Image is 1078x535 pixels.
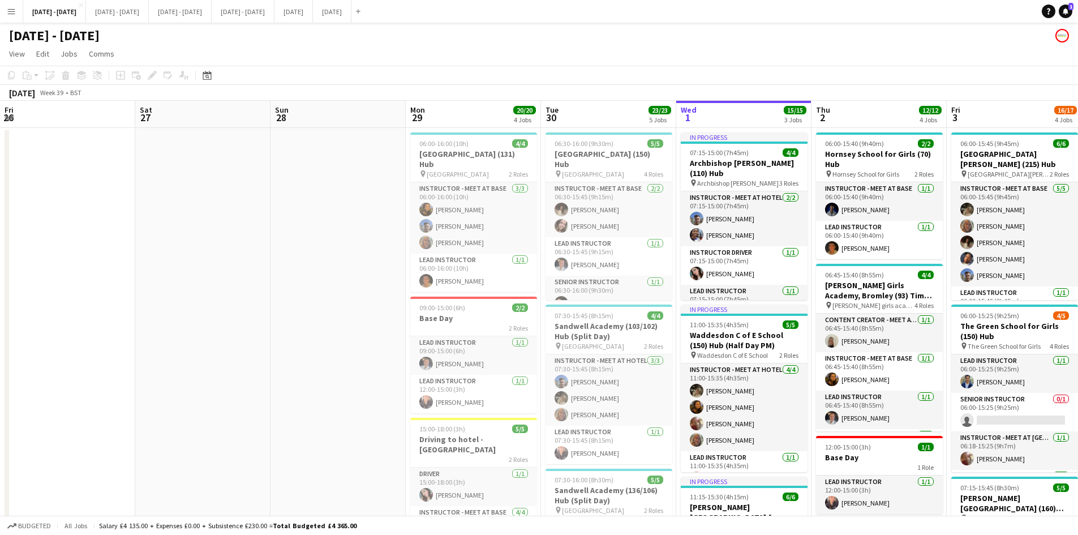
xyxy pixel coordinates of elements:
span: 20/20 [513,106,536,114]
app-card-role: Instructor - Meet at Base2/206:30-15:45 (9h15m)[PERSON_NAME][PERSON_NAME] [546,182,672,237]
span: 2 Roles [509,170,528,178]
div: 5 Jobs [649,115,671,124]
span: 06:00-15:45 (9h45m) [960,139,1019,148]
div: In progress [681,305,808,314]
span: 16/17 [1054,106,1077,114]
app-card-role: Instructor - Meet at Base1/106:45-15:40 (8h55m)[PERSON_NAME] [816,352,943,391]
span: 06:30-16:00 (9h30m) [555,139,613,148]
span: 2 Roles [1050,170,1069,178]
h3: Sandwell Academy (136/106) Hub (Split Day) [546,485,672,506]
div: 09:00-15:00 (6h)2/2Base Day2 RolesLead Instructor1/109:00-15:00 (6h)[PERSON_NAME]Lead Instructor1... [410,297,537,413]
span: 09:00-15:00 (6h) [419,303,465,312]
span: 5/5 [512,425,528,433]
button: [DATE] [313,1,351,23]
app-card-role: Lead Instructor1/109:00-15:00 (6h)[PERSON_NAME] [410,336,537,375]
a: 1 [1059,5,1072,18]
span: 12:00-15:00 (3h) [825,443,871,451]
h3: Base Day [410,313,537,323]
h3: Sandwell Academy (103/102) Hub (Split Day) [546,321,672,341]
span: 2 Roles [644,506,663,515]
span: 4 Roles [1050,342,1069,350]
app-card-role: Instructor - Meet at Hotel3/307:30-15:45 (8h15m)[PERSON_NAME][PERSON_NAME][PERSON_NAME] [546,354,672,426]
span: Fri [5,105,14,115]
span: 1/1 [918,443,934,451]
span: 06:45-15:40 (8h55m) [825,271,884,279]
app-card-role: Content Creator - Meet at Base1/106:45-15:40 (8h55m)[PERSON_NAME] [816,314,943,352]
span: [GEOGRAPHIC_DATA] [562,170,624,178]
app-card-role: Instructor - Meet at Hotel2/207:15-15:00 (7h45m)[PERSON_NAME][PERSON_NAME] [681,191,808,246]
h1: [DATE] - [DATE] [9,27,100,44]
a: View [5,46,29,61]
h3: Waddesdon C of E School (150) Hub (Half Day PM) [681,330,808,350]
span: 06:00-15:40 (9h40m) [825,139,884,148]
span: 06:00-15:25 (9h25m) [960,311,1019,320]
span: 5/5 [1053,483,1069,492]
span: Total Budgeted £4 365.00 [273,521,357,530]
button: [DATE] - [DATE] [23,1,86,23]
span: 2 [814,111,830,124]
span: Edit [36,49,49,59]
span: 2 Roles [779,351,798,359]
span: 2 Roles [1050,514,1069,523]
span: Hornsey School for Girls [832,170,899,178]
app-card-role: Lead Instructor1/106:00-16:00 (10h)[PERSON_NAME] [410,254,537,292]
span: 3 Roles [779,179,798,187]
div: 06:00-15:25 (9h25m)4/5The Green School for Girls (150) Hub The Green School for Girls4 RolesLead ... [951,305,1078,472]
div: 4 Jobs [1055,115,1076,124]
h3: Archbishop [PERSON_NAME] (110) Hub [681,158,808,178]
span: 4/4 [647,311,663,320]
a: Comms [84,46,119,61]
span: 11:00-15:35 (4h35m) [690,320,749,329]
span: 30 [544,111,559,124]
div: 06:30-16:00 (9h30m)5/5[GEOGRAPHIC_DATA] (150) Hub [GEOGRAPHIC_DATA]4 RolesInstructor - Meet at Ba... [546,132,672,300]
div: 06:00-15:40 (9h40m)2/2Hornsey School for Girls (70) Hub Hornsey School for Girls2 RolesInstructor... [816,132,943,259]
div: 3 Jobs [784,115,806,124]
h3: [GEOGRAPHIC_DATA][PERSON_NAME] (215) Hub [951,149,1078,169]
div: In progress07:15-15:00 (7h45m)4/4Archbishop [PERSON_NAME] (110) Hub Archbishop [PERSON_NAME]3 Rol... [681,132,808,300]
app-card-role: Instructor - Meet at [GEOGRAPHIC_DATA]1/106:18-15:25 (9h7m)[PERSON_NAME] [951,431,1078,470]
span: 2 Roles [644,342,663,350]
span: 4/4 [783,148,798,157]
span: 06:00-16:00 (10h) [419,139,469,148]
span: 07:30-15:45 (8h15m) [555,311,613,320]
app-card-role: Lead Instructor1/107:15-15:00 (7h45m) [681,285,808,323]
span: 4/4 [918,271,934,279]
button: [DATE] - [DATE] [86,1,149,23]
span: 4/4 [512,139,528,148]
span: 26 [3,111,14,124]
span: 07:15-15:00 (7h45m) [690,148,749,157]
app-card-role: Senior Instructor0/106:00-15:25 (9h25m) [951,393,1078,431]
span: 2 Roles [509,324,528,332]
app-job-card: 12:00-15:00 (3h)1/1Base Day1 RoleLead Instructor1/112:00-15:00 (3h)[PERSON_NAME] [816,436,943,514]
h3: Base Day [816,452,943,463]
div: In progress [681,132,808,142]
app-card-role: Lead Instructor1/107:30-15:45 (8h15m)[PERSON_NAME] [546,426,672,464]
app-card-role: Lead Instructor1/106:00-15:45 (9h45m) [951,286,1078,325]
h3: Hornsey School for Girls (70) Hub [816,149,943,169]
span: Fri [951,105,960,115]
span: Jobs [61,49,78,59]
span: 29 [409,111,425,124]
app-job-card: 06:00-15:45 (9h45m)6/6[GEOGRAPHIC_DATA][PERSON_NAME] (215) Hub [GEOGRAPHIC_DATA][PERSON_NAME]2 Ro... [951,132,1078,300]
app-card-role: Lead Instructor1/106:00-15:25 (9h25m)[PERSON_NAME] [951,354,1078,393]
span: 12/12 [919,106,942,114]
span: 15:00-18:00 (3h) [419,425,465,433]
div: In progress [681,477,808,486]
app-card-role: Instructor Driver1/107:15-15:00 (7h45m)[PERSON_NAME] [681,246,808,285]
app-job-card: In progress11:00-15:35 (4h35m)5/5Waddesdon C of E School (150) Hub (Half Day PM) Waddesdon C of E... [681,305,808,472]
span: [PERSON_NAME] girls academy bromley [832,301,914,310]
div: 07:30-15:45 (8h15m)4/4Sandwell Academy (103/102) Hub (Split Day) [GEOGRAPHIC_DATA]2 RolesInstruct... [546,305,672,464]
span: Week 39 [37,88,66,97]
span: View [9,49,25,59]
span: 27 [138,111,152,124]
span: 07:30-16:00 (8h30m) [555,476,613,484]
span: Thu [816,105,830,115]
span: 2 Roles [914,170,934,178]
span: [GEOGRAPHIC_DATA][PERSON_NAME] [968,170,1050,178]
span: [GEOGRAPHIC_DATA] [427,170,489,178]
h3: [GEOGRAPHIC_DATA] (150) Hub [546,149,672,169]
app-card-role: Instructor - Meet at Base5/506:00-15:45 (9h45m)[PERSON_NAME][PERSON_NAME][PERSON_NAME][PERSON_NAM... [951,182,1078,286]
span: 07:15-15:45 (8h30m) [960,483,1019,492]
